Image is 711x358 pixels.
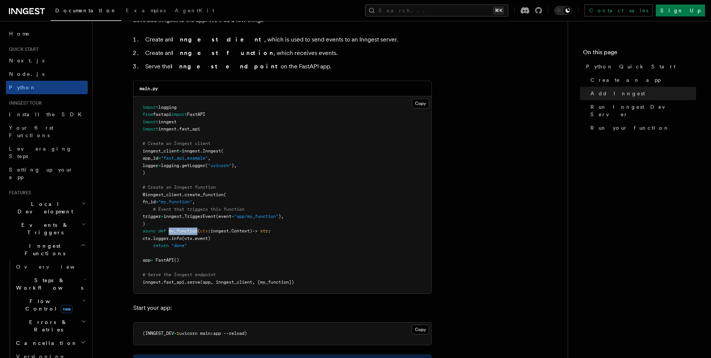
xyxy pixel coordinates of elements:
[9,71,44,77] span: Node.js
[143,105,158,110] span: import
[197,228,200,234] span: (
[278,214,284,219] span: ),
[268,228,271,234] span: :
[143,199,156,204] span: fn_id
[6,242,81,257] span: Inngest Functions
[150,236,153,241] span: .
[216,214,231,219] span: (event
[16,264,93,270] span: Overview
[6,142,88,163] a: Leveraging Steps
[143,185,216,190] span: # Create an Inngest function
[6,27,88,40] a: Home
[143,192,182,197] span: @inngest_client
[177,331,179,336] span: 1
[143,119,158,124] span: import
[221,148,224,154] span: (
[163,280,184,285] span: fast_api
[224,192,226,197] span: (
[171,49,274,56] strong: Inngest function
[161,214,163,219] span: =
[184,192,224,197] span: create_function
[158,228,166,234] span: def
[143,155,158,161] span: app_id
[6,54,88,67] a: Next.js
[590,124,670,132] span: Run your function
[60,305,73,313] span: new
[171,112,187,117] span: import
[171,236,182,241] span: info
[587,100,696,121] a: Run Inngest Dev Server
[13,260,88,274] a: Overview
[554,6,572,15] button: Toggle dark mode
[143,272,216,277] span: # Serve the Inngest endpoint
[9,125,53,138] span: Your first Functions
[6,46,38,52] span: Quick start
[365,4,508,16] button: Search...⌘K
[143,163,158,168] span: logger
[9,167,73,180] span: Setting up your app
[6,67,88,81] a: Node.js
[179,331,247,336] span: uvicorn main:app --reload)
[231,163,237,168] span: ),
[153,207,244,212] span: # Event that triggers this function
[192,199,195,204] span: ,
[182,192,184,197] span: .
[169,236,171,241] span: .
[169,228,197,234] span: my_function
[184,280,187,285] span: .
[6,197,88,218] button: Local Development
[205,163,208,168] span: (
[9,146,72,159] span: Leveraging Steps
[6,108,88,121] a: Install the SDK
[9,84,36,90] span: Python
[182,163,205,168] span: getLogger
[182,236,211,241] span: (ctx.event)
[208,228,211,234] span: :
[590,103,696,118] span: Run Inngest Dev Server
[13,336,88,350] button: Cancellation
[51,2,121,21] a: Documentation
[170,2,219,20] a: AgentKit
[143,34,432,45] li: Create an , which is used to send events to an Inngest server.
[187,112,205,117] span: FastAPI
[231,214,234,219] span: =
[175,7,214,13] span: AgentKit
[493,7,504,14] kbd: ⌘K
[200,228,208,234] span: ctx
[234,214,278,219] span: "app/my_function"
[6,221,81,236] span: Events & Triggers
[163,214,184,219] span: inngest.
[158,119,177,124] span: inngest
[412,325,429,334] button: Copy
[208,163,231,168] span: "uvicorn"
[133,303,432,313] p: Start your app:
[6,239,88,260] button: Inngest Functions
[143,221,145,226] span: )
[412,99,429,108] button: Copy
[143,228,156,234] span: async
[231,228,252,234] span: Context)
[13,339,78,347] span: Cancellation
[179,148,182,154] span: =
[140,86,158,91] code: main.py
[6,218,88,239] button: Events & Triggers
[161,155,208,161] span: "fast_api_example"
[13,297,82,312] span: Flow Control
[179,126,200,132] span: fast_api
[584,4,653,16] a: Contact sales
[9,30,30,37] span: Home
[150,257,153,263] span: =
[158,163,161,168] span: =
[143,126,158,132] span: import
[13,274,88,294] button: Steps & Workflows
[587,73,696,87] a: Create an app
[583,48,696,60] h4: On this page
[260,228,268,234] span: str
[9,111,86,117] span: Install the SDK
[208,155,211,161] span: ,
[158,155,161,161] span: =
[184,214,216,219] span: TriggerEvent
[55,7,117,13] span: Documentation
[143,280,161,285] span: inngest
[182,148,200,154] span: inngest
